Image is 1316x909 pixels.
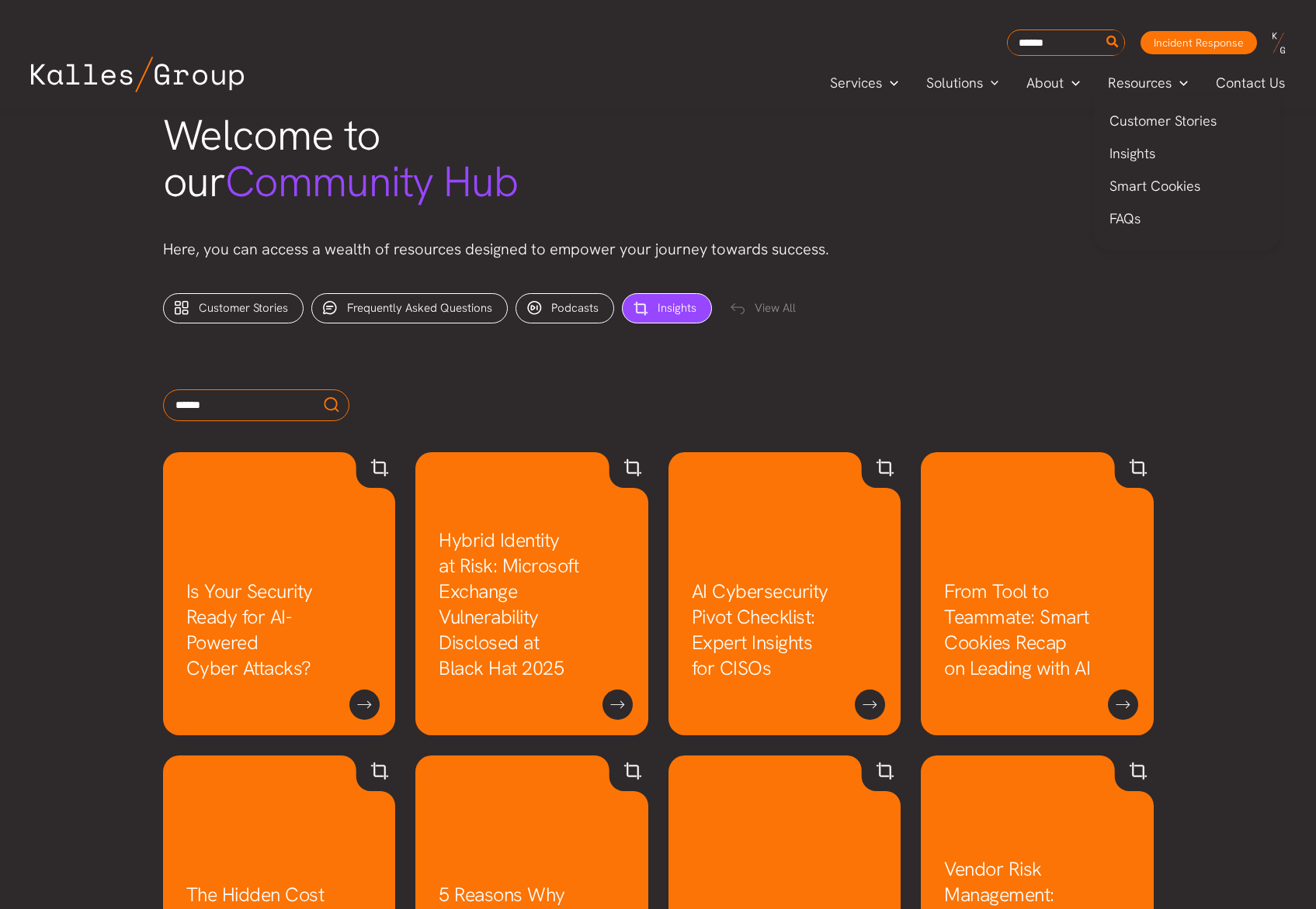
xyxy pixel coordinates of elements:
span: Frequently Asked Questions [347,300,492,316]
span: FAQs [1109,209,1141,227]
span: Menu Toggle [983,71,999,95]
a: Incident Response [1141,31,1257,54]
a: From Tool to Teammate: Smart Cookies Recap on Leading with AI [944,579,1090,681]
span: Community Hub [225,154,519,209]
span: Customer Stories [1109,112,1217,130]
a: Contact Us [1202,71,1300,95]
span: Solutions [926,71,983,95]
a: AI Cybersecurity Pivot Checklist: Expert Insights for CISOs [692,579,828,681]
span: Menu Toggle [1172,71,1188,95]
span: Welcome to our [163,107,519,209]
a: Smart Cookies [1094,170,1280,202]
a: FAQs [1094,202,1280,235]
a: SolutionsMenu Toggle [912,71,1013,95]
a: Insights [1094,137,1280,170]
span: Services [830,71,882,95]
span: Resources [1108,71,1172,95]
span: Podcasts [551,300,599,316]
a: AboutMenu Toggle [1012,71,1094,95]
a: ServicesMenu Toggle [816,71,912,95]
nav: Primary Site Navigation [816,70,1300,95]
span: Menu Toggle [882,71,898,95]
span: Customer Stories [199,300,288,316]
img: Kalles Group [31,57,244,92]
span: Insights [1109,144,1155,162]
a: Customer Stories [1094,105,1280,137]
span: About [1026,71,1064,95]
span: Contact Us [1216,71,1285,95]
span: Smart Cookies [1109,177,1200,195]
span: Menu Toggle [1064,71,1080,95]
a: Hybrid Identity at Risk: Microsoft Exchange Vulnerability Disclosed at Black Hat 2025 [439,527,578,681]
p: Here, you can access a wealth of resources designed to empower your journey towards success. [163,237,1154,262]
a: Is Your Security Ready for AI-Powered Cyber Attacks? [186,579,313,681]
span: Insights [658,300,696,316]
a: ResourcesMenu Toggle [1094,71,1202,95]
div: View All [720,294,811,324]
button: Search [1103,30,1123,55]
